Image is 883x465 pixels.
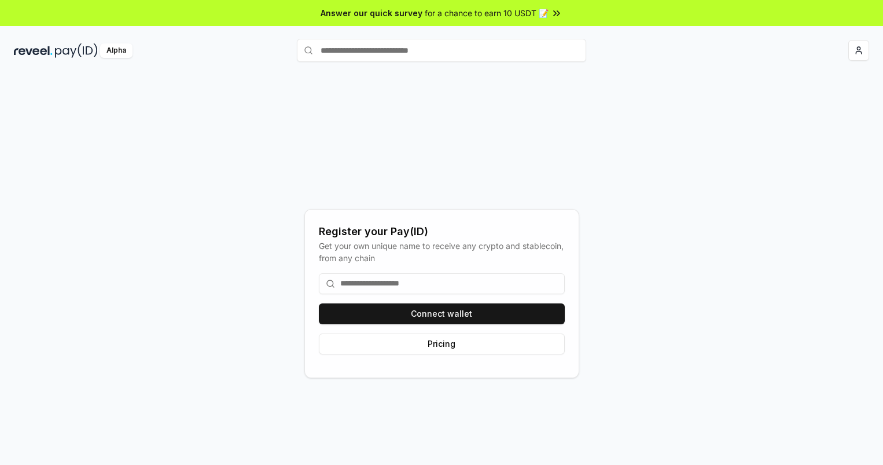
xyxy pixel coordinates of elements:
div: Register your Pay(ID) [319,224,565,240]
span: for a chance to earn 10 USDT 📝 [425,7,549,19]
img: reveel_dark [14,43,53,58]
button: Connect wallet [319,303,565,324]
div: Get your own unique name to receive any crypto and stablecoin, from any chain [319,240,565,264]
div: Alpha [100,43,133,58]
button: Pricing [319,334,565,354]
span: Answer our quick survey [321,7,422,19]
img: pay_id [55,43,98,58]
